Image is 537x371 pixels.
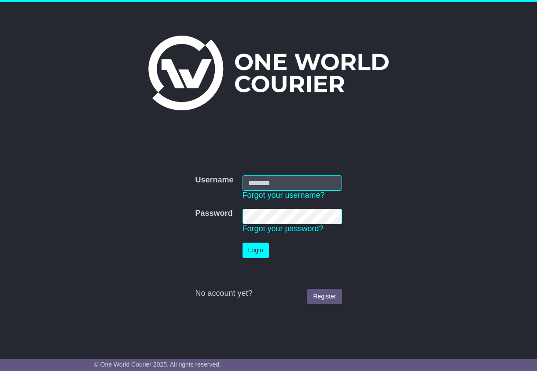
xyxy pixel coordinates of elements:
img: One World [148,36,389,110]
a: Forgot your password? [243,224,324,233]
a: Register [307,289,342,304]
div: No account yet? [195,289,342,298]
a: Forgot your username? [243,191,325,200]
button: Login [243,243,269,258]
label: Password [195,209,232,218]
span: © One World Courier 2025. All rights reserved. [94,361,221,368]
label: Username [195,175,233,185]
